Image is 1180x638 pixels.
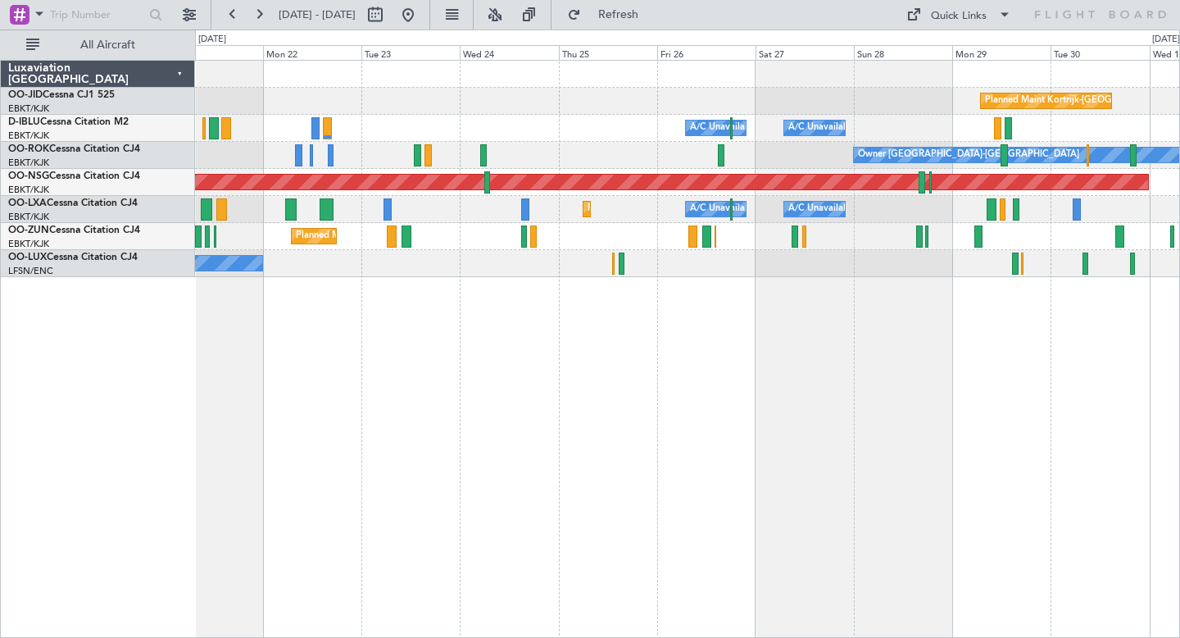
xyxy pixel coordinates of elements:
[788,116,1050,140] div: A/C Unavailable [GEOGRAPHIC_DATA]-[GEOGRAPHIC_DATA]
[657,45,756,60] div: Fri 26
[8,211,49,223] a: EBKT/KJK
[560,2,658,28] button: Refresh
[18,32,178,58] button: All Aircraft
[165,45,263,60] div: Sun 21
[8,117,40,127] span: D-IBLU
[460,45,558,60] div: Wed 24
[952,45,1051,60] div: Mon 29
[296,224,487,248] div: Planned Maint Kortrijk-[GEOGRAPHIC_DATA]
[8,265,53,277] a: LFSN/ENC
[898,2,1019,28] button: Quick Links
[8,117,129,127] a: D-IBLUCessna Citation M2
[584,9,653,21] span: Refresh
[263,45,361,60] div: Mon 22
[8,171,49,181] span: OO-NSG
[8,144,49,154] span: OO-ROK
[588,197,778,221] div: Planned Maint Kortrijk-[GEOGRAPHIC_DATA]
[8,253,138,262] a: OO-LUXCessna Citation CJ4
[8,103,49,115] a: EBKT/KJK
[198,33,226,47] div: [DATE]
[8,157,49,169] a: EBKT/KJK
[8,198,47,208] span: OO-LXA
[50,2,144,27] input: Trip Number
[788,197,856,221] div: A/C Unavailable
[756,45,854,60] div: Sat 27
[8,171,140,181] a: OO-NSGCessna Citation CJ4
[690,197,995,221] div: A/C Unavailable [GEOGRAPHIC_DATA] ([GEOGRAPHIC_DATA] National)
[858,143,1079,167] div: Owner [GEOGRAPHIC_DATA]-[GEOGRAPHIC_DATA]
[8,226,140,235] a: OO-ZUNCessna Citation CJ4
[279,7,356,22] span: [DATE] - [DATE]
[8,144,140,154] a: OO-ROKCessna Citation CJ4
[8,184,49,196] a: EBKT/KJK
[931,8,987,25] div: Quick Links
[985,89,1176,113] div: Planned Maint Kortrijk-[GEOGRAPHIC_DATA]
[1152,33,1180,47] div: [DATE]
[361,45,460,60] div: Tue 23
[8,238,49,250] a: EBKT/KJK
[690,116,995,140] div: A/C Unavailable [GEOGRAPHIC_DATA] ([GEOGRAPHIC_DATA] National)
[8,90,115,100] a: OO-JIDCessna CJ1 525
[43,39,173,51] span: All Aircraft
[8,226,49,235] span: OO-ZUN
[559,45,657,60] div: Thu 25
[1051,45,1149,60] div: Tue 30
[8,130,49,142] a: EBKT/KJK
[8,198,138,208] a: OO-LXACessna Citation CJ4
[854,45,952,60] div: Sun 28
[8,90,43,100] span: OO-JID
[8,253,47,262] span: OO-LUX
